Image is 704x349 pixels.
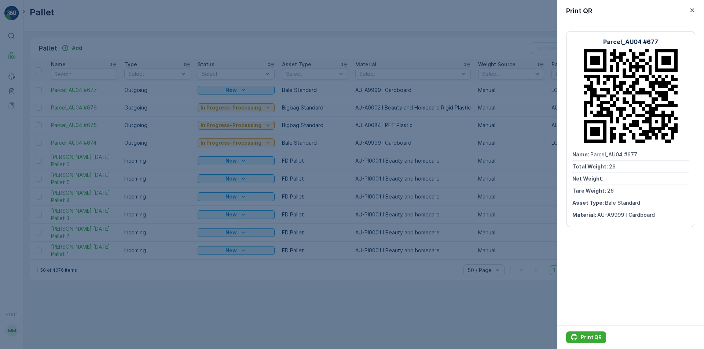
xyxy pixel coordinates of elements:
p: Parcel_AU04 #677 [603,37,658,46]
span: Tare Weight : [572,188,607,194]
span: AU-A9999 I Cardboard [597,212,655,218]
span: 26 [609,163,616,170]
span: Asset Type : [572,200,605,206]
p: Print QR [581,334,602,341]
span: - [605,175,607,182]
span: Total Weight : [572,163,609,170]
span: Bale Standard [605,200,640,206]
span: Net Weight : [572,175,605,182]
button: Print QR [566,331,606,343]
span: Material : [572,212,597,218]
span: Parcel_AU04 #677 [590,151,637,157]
p: Print QR [566,6,592,16]
span: Name : [572,151,590,157]
span: 26 [607,188,614,194]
